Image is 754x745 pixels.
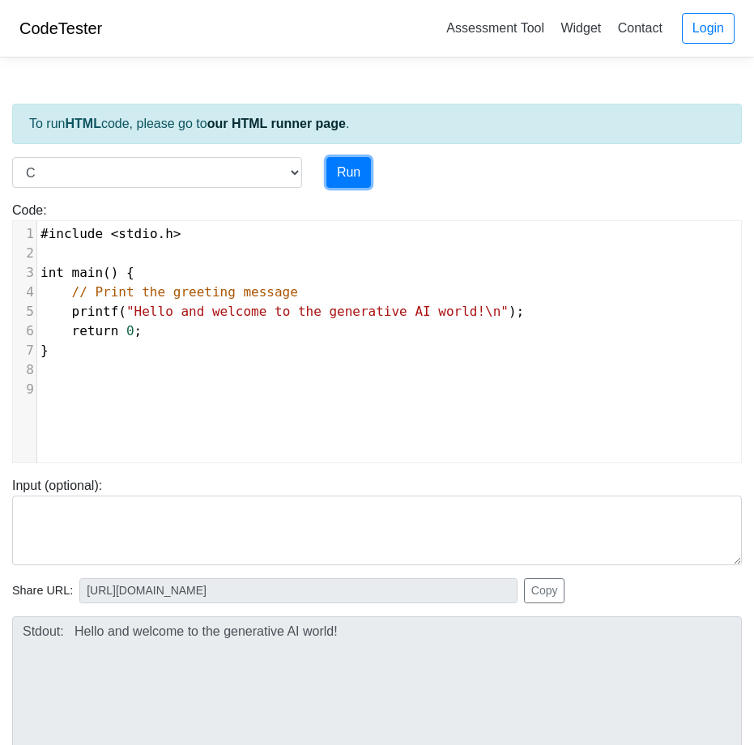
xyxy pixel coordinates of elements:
[79,578,518,603] input: No share available yet
[72,284,298,300] span: // Print the greeting message
[40,265,64,280] span: int
[19,19,102,37] a: CodeTester
[126,304,509,319] span: "Hello and welcome to the generative AI world!\n"
[207,117,346,130] a: our HTML runner page
[118,226,157,241] span: stdio
[40,265,134,280] span: () {
[13,283,36,302] div: 4
[12,104,742,144] div: To run code, please go to .
[13,224,36,244] div: 1
[65,117,100,130] strong: HTML
[13,244,36,263] div: 2
[682,13,735,44] a: Login
[554,15,607,41] a: Widget
[173,226,181,241] span: >
[524,578,565,603] button: Copy
[72,323,119,338] span: return
[111,226,119,241] span: <
[72,304,119,319] span: printf
[326,157,371,188] button: Run
[40,343,49,358] span: }
[165,226,173,241] span: h
[13,321,36,341] div: 6
[611,15,669,41] a: Contact
[40,226,181,241] span: .
[126,323,134,338] span: 0
[40,323,142,338] span: ;
[72,265,104,280] span: main
[13,263,36,283] div: 3
[40,226,103,241] span: #include
[13,341,36,360] div: 7
[13,380,36,399] div: 9
[12,582,73,600] span: Share URL:
[440,15,551,41] a: Assessment Tool
[13,360,36,380] div: 8
[40,304,524,319] span: ( );
[13,302,36,321] div: 5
